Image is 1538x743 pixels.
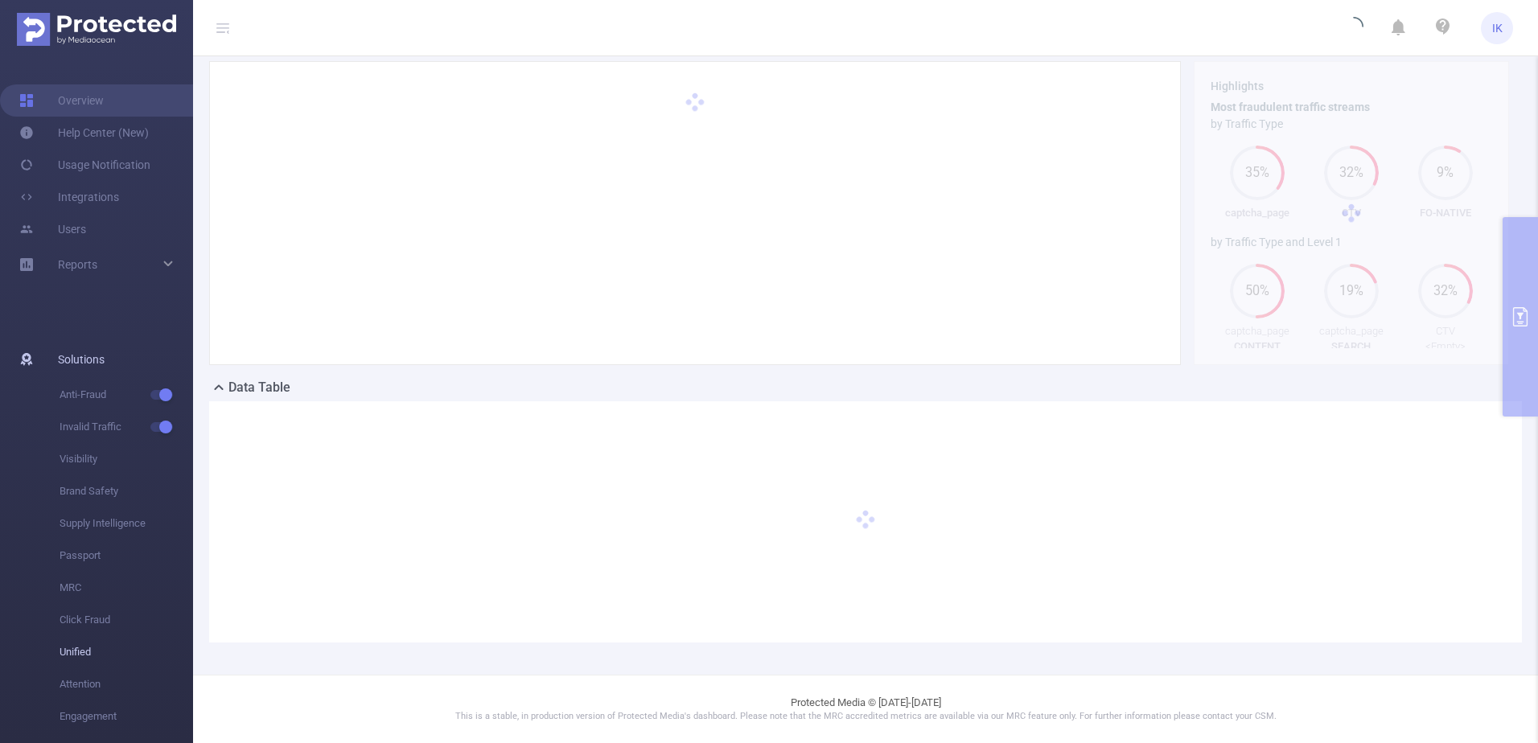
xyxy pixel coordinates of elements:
[60,572,193,604] span: MRC
[60,636,193,668] span: Unified
[1344,17,1363,39] i: icon: loading
[60,540,193,572] span: Passport
[60,475,193,507] span: Brand Safety
[60,379,193,411] span: Anti-Fraud
[60,507,193,540] span: Supply Intelligence
[60,604,193,636] span: Click Fraud
[60,443,193,475] span: Visibility
[19,84,104,117] a: Overview
[19,213,86,245] a: Users
[19,117,149,149] a: Help Center (New)
[1492,12,1503,44] span: IK
[228,378,290,397] h2: Data Table
[58,248,97,281] a: Reports
[17,13,176,46] img: Protected Media
[60,700,193,733] span: Engagement
[58,258,97,271] span: Reports
[19,181,119,213] a: Integrations
[193,675,1538,743] footer: Protected Media © [DATE]-[DATE]
[58,343,105,376] span: Solutions
[233,710,1498,724] p: This is a stable, in production version of Protected Media's dashboard. Please note that the MRC ...
[60,668,193,700] span: Attention
[19,149,150,181] a: Usage Notification
[60,411,193,443] span: Invalid Traffic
